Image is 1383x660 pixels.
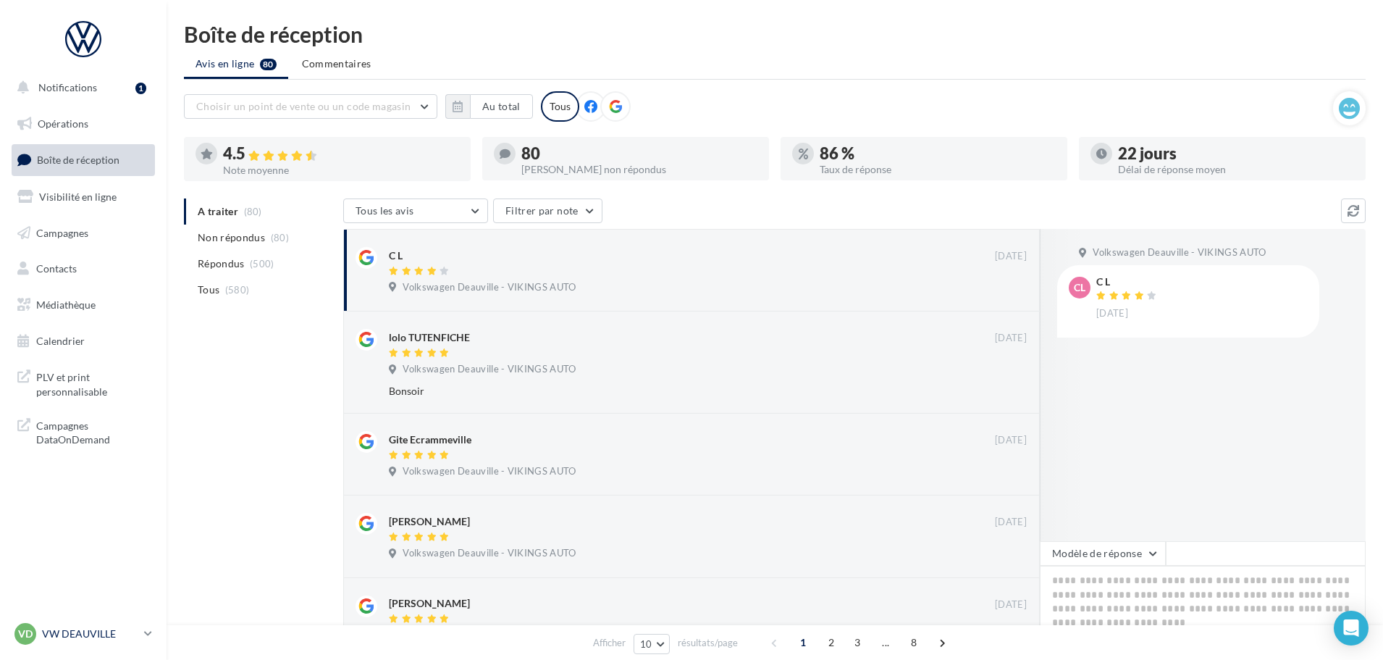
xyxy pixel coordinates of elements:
[389,248,403,263] div: C L
[250,258,274,270] span: (500)
[403,547,576,560] span: Volkswagen Deauville - VIKINGS AUTO
[12,620,155,648] a: VD VW DEAUVILLE
[1096,307,1128,320] span: [DATE]
[18,627,33,641] span: VD
[302,57,371,70] span: Commentaires
[445,94,533,119] button: Au total
[9,72,152,103] button: Notifications 1
[9,218,158,248] a: Campagnes
[389,514,470,529] div: [PERSON_NAME]
[1093,246,1266,259] span: Volkswagen Deauville - VIKINGS AUTO
[874,631,897,654] span: ...
[678,636,738,650] span: résultats/page
[1040,541,1166,566] button: Modèle de réponse
[39,191,117,203] span: Visibilité en ligne
[9,410,158,453] a: Campagnes DataOnDemand
[995,516,1027,529] span: [DATE]
[521,164,757,175] div: [PERSON_NAME] non répondus
[389,384,933,398] div: Bonsoir
[1074,280,1085,295] span: CL
[198,283,219,297] span: Tous
[846,631,869,654] span: 3
[389,433,471,447] div: Gite Ecrammeville
[1096,277,1160,287] div: C L
[223,165,459,175] div: Note moyenne
[403,363,576,376] span: Volkswagen Deauville - VIKINGS AUTO
[9,144,158,175] a: Boîte de réception
[403,465,576,478] span: Volkswagen Deauville - VIKINGS AUTO
[9,254,158,284] a: Contacts
[9,326,158,356] a: Calendrier
[1118,146,1354,162] div: 22 jours
[135,83,146,94] div: 1
[198,256,245,271] span: Répondus
[37,154,119,166] span: Boîte de réception
[343,199,488,223] button: Tous les avis
[184,23,1366,45] div: Boîte de réception
[389,596,470,611] div: [PERSON_NAME]
[493,199,602,223] button: Filtrer par note
[36,416,149,447] span: Campagnes DataOnDemand
[271,232,289,243] span: (80)
[1334,611,1369,646] div: Open Intercom Messenger
[184,94,437,119] button: Choisir un point de vente ou un code magasin
[36,262,77,275] span: Contacts
[9,290,158,320] a: Médiathèque
[995,434,1027,447] span: [DATE]
[196,100,411,112] span: Choisir un point de vente ou un code magasin
[9,362,158,404] a: PLV et print personnalisable
[902,631,925,654] span: 8
[38,117,88,130] span: Opérations
[389,330,470,345] div: lolo TUTENFICHE
[356,204,414,217] span: Tous les avis
[1118,164,1354,175] div: Délai de réponse moyen
[995,332,1027,345] span: [DATE]
[820,164,1056,175] div: Taux de réponse
[791,631,815,654] span: 1
[995,598,1027,611] span: [DATE]
[634,634,671,654] button: 10
[820,631,843,654] span: 2
[42,627,138,641] p: VW DEAUVILLE
[403,281,576,294] span: Volkswagen Deauville - VIKINGS AUTO
[38,81,97,93] span: Notifications
[198,230,265,245] span: Non répondus
[640,638,652,650] span: 10
[36,335,85,347] span: Calendrier
[9,182,158,212] a: Visibilité en ligne
[36,226,88,238] span: Campagnes
[593,636,626,650] span: Afficher
[521,146,757,162] div: 80
[36,298,96,311] span: Médiathèque
[995,250,1027,263] span: [DATE]
[223,146,459,162] div: 4.5
[36,367,149,398] span: PLV et print personnalisable
[470,94,533,119] button: Au total
[9,109,158,139] a: Opérations
[820,146,1056,162] div: 86 %
[541,91,579,122] div: Tous
[225,284,250,296] span: (580)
